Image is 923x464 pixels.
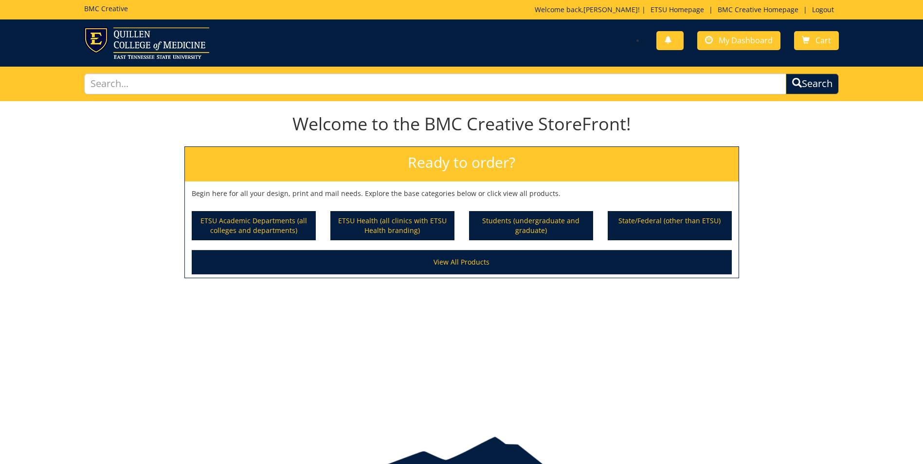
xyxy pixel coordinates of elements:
[331,212,453,239] a: ETSU Health (all clinics with ETSU Health branding)
[192,189,732,198] p: Begin here for all your design, print and mail needs. Explore the base categories below or click ...
[470,212,592,239] a: Students (undergraduate and graduate)
[713,5,803,14] a: BMC Creative Homepage
[84,73,786,94] input: Search...
[184,114,739,134] h1: Welcome to the BMC Creative StoreFront!
[535,5,839,15] p: Welcome back, ! | | |
[193,212,315,239] a: ETSU Academic Departments (all colleges and departments)
[719,35,773,46] span: My Dashboard
[192,250,732,274] a: View All Products
[84,5,128,12] h5: BMC Creative
[815,35,831,46] span: Cart
[697,31,780,50] a: My Dashboard
[794,31,839,50] a: Cart
[807,5,839,14] a: Logout
[646,5,709,14] a: ETSU Homepage
[185,147,739,181] h2: Ready to order?
[583,5,638,14] a: [PERSON_NAME]
[609,212,731,239] a: State/Federal (other than ETSU)
[786,73,839,94] button: Search
[84,27,209,59] img: ETSU logo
